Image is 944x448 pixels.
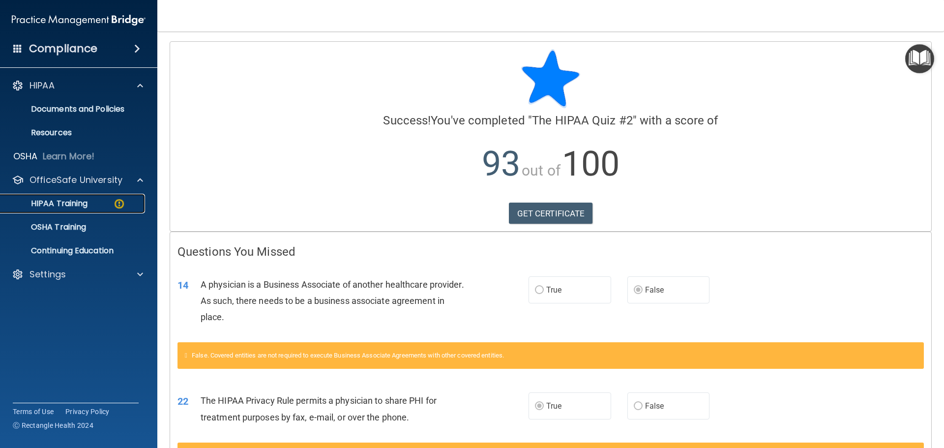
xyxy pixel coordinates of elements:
h4: Questions You Missed [177,245,924,258]
a: HIPAA [12,80,143,91]
span: A physician is a Business Associate of another healthcare provider. As such, there needs to be a ... [201,279,464,322]
span: The HIPAA Privacy Rule permits a physician to share PHI for treatment purposes by fax, e-mail, or... [201,395,437,422]
a: GET CERTIFICATE [509,203,593,224]
p: Learn More! [43,150,95,162]
p: Settings [29,269,66,280]
span: The HIPAA Quiz #2 [532,114,633,127]
input: False [634,403,643,410]
button: Open Resource Center [905,44,934,73]
p: Documents and Policies [6,104,141,114]
span: out of [522,162,560,179]
p: Continuing Education [6,246,141,256]
a: Terms of Use [13,407,54,417]
a: Privacy Policy [65,407,110,417]
a: Settings [12,269,143,280]
p: OfficeSafe University [29,174,122,186]
span: 100 [562,144,619,184]
input: True [535,287,544,294]
h4: You've completed " " with a score of [177,114,924,127]
input: False [634,287,643,294]
span: 93 [482,144,520,184]
span: False [645,401,664,411]
p: HIPAA [29,80,55,91]
span: True [546,401,561,411]
p: OSHA Training [6,222,86,232]
span: True [546,285,561,295]
img: PMB logo [12,10,146,30]
img: warning-circle.0cc9ac19.png [113,198,125,210]
a: OfficeSafe University [12,174,143,186]
h4: Compliance [29,42,97,56]
img: blue-star-rounded.9d042014.png [521,49,580,108]
span: Ⓒ Rectangle Health 2024 [13,420,93,430]
span: Success! [383,114,431,127]
p: HIPAA Training [6,199,88,209]
p: Resources [6,128,141,138]
span: 22 [177,395,188,407]
p: OSHA [13,150,38,162]
input: True [535,403,544,410]
span: False [645,285,664,295]
span: False. Covered entities are not required to execute Business Associate Agreements with other cove... [192,352,504,359]
span: 14 [177,279,188,291]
